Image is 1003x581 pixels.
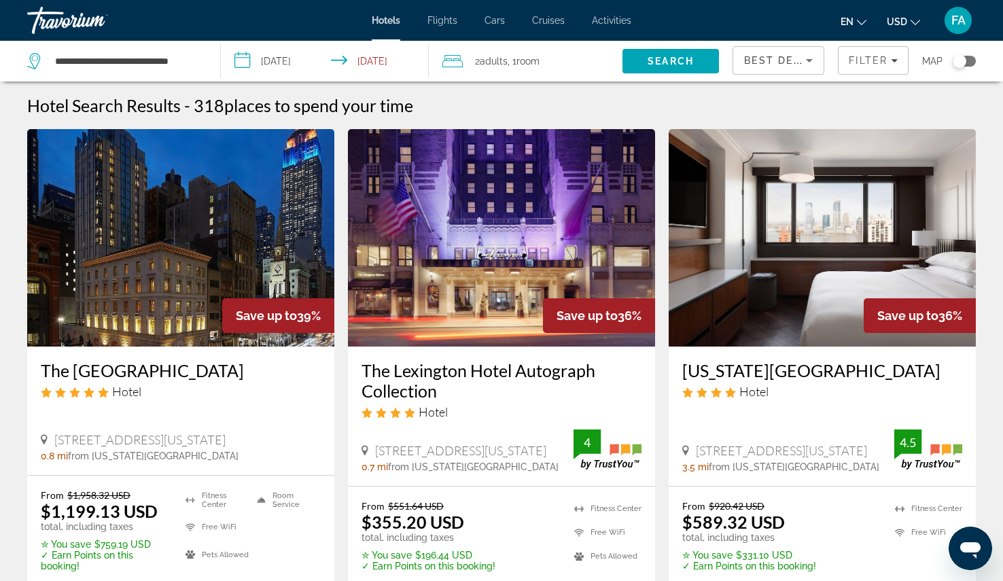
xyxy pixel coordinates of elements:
[41,539,91,550] span: ✮ You save
[250,489,321,510] li: Room Service
[388,500,444,512] del: $551.64 USD
[184,95,190,116] span: -
[41,521,169,532] p: total, including taxes
[567,524,641,541] li: Free WiFi
[362,550,495,561] p: $196.44 USD
[41,539,169,550] p: $759.19 USD
[592,15,631,26] a: Activities
[682,550,733,561] span: ✮ You save
[838,46,909,75] button: Filters
[67,489,130,501] del: $1,958.32 USD
[194,95,413,116] h2: 318
[567,500,641,517] li: Fitness Center
[669,129,976,347] img: New York Marriott Downtown
[744,55,815,66] span: Best Deals
[508,52,540,71] span: , 1
[622,49,720,73] button: Search
[849,55,887,66] span: Filter
[709,461,879,472] span: from [US_STATE][GEOGRAPHIC_DATA]
[744,52,813,69] mat-select: Sort by
[574,429,641,470] img: TrustYou guest rating badge
[362,360,641,401] a: The Lexington Hotel Autograph Collection
[682,561,816,571] p: ✓ Earn Points on this booking!
[682,550,816,561] p: $331.10 USD
[709,500,764,512] del: $920.42 USD
[27,129,334,347] img: The Fifth Avenue Hotel
[362,500,385,512] span: From
[68,451,239,461] span: from [US_STATE][GEOGRAPHIC_DATA]
[429,41,622,82] button: Travelers: 2 adults, 0 children
[475,52,508,71] span: 2
[532,15,565,26] a: Cruises
[951,14,966,27] span: FA
[682,500,705,512] span: From
[427,15,457,26] a: Flights
[224,95,413,116] span: places to spend your time
[41,489,64,501] span: From
[894,429,962,470] img: TrustYou guest rating badge
[943,55,976,67] button: Toggle map
[864,298,976,333] div: 36%
[179,517,249,538] li: Free WiFi
[27,3,163,38] a: Travorium
[375,443,546,458] span: [STREET_ADDRESS][US_STATE]
[696,443,867,458] span: [STREET_ADDRESS][US_STATE]
[574,434,601,451] div: 4
[362,512,464,532] ins: $355.20 USD
[41,451,68,461] span: 0.8 mi
[41,360,321,381] a: The [GEOGRAPHIC_DATA]
[54,51,200,71] input: Search hotel destination
[388,461,559,472] span: from [US_STATE][GEOGRAPHIC_DATA]
[362,461,388,472] span: 0.7 mi
[41,501,158,521] ins: $1,199.13 USD
[682,360,962,381] a: [US_STATE][GEOGRAPHIC_DATA]
[877,309,938,323] span: Save up to
[949,527,992,570] iframe: Button to launch messaging window
[54,432,226,447] span: [STREET_ADDRESS][US_STATE]
[888,524,962,541] li: Free WiFi
[112,384,141,399] span: Hotel
[27,95,181,116] h1: Hotel Search Results
[940,6,976,35] button: User Menu
[480,56,508,67] span: Adults
[543,298,655,333] div: 36%
[516,56,540,67] span: Room
[682,461,709,472] span: 3.5 mi
[841,16,854,27] span: en
[557,309,618,323] span: Save up to
[682,532,816,543] p: total, including taxes
[419,404,448,419] span: Hotel
[648,56,694,67] span: Search
[221,41,428,82] button: Select check in and out date
[888,500,962,517] li: Fitness Center
[362,550,412,561] span: ✮ You save
[236,309,297,323] span: Save up to
[362,561,495,571] p: ✓ Earn Points on this booking!
[41,550,169,571] p: ✓ Earn Points on this booking!
[362,532,495,543] p: total, including taxes
[222,298,334,333] div: 39%
[682,384,962,399] div: 4 star Hotel
[567,548,641,565] li: Pets Allowed
[348,129,655,347] img: The Lexington Hotel Autograph Collection
[372,15,400,26] a: Hotels
[362,404,641,419] div: 4 star Hotel
[894,434,921,451] div: 4.5
[179,489,249,510] li: Fitness Center
[485,15,505,26] a: Cars
[922,52,943,71] span: Map
[841,12,866,31] button: Change language
[887,12,920,31] button: Change currency
[739,384,769,399] span: Hotel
